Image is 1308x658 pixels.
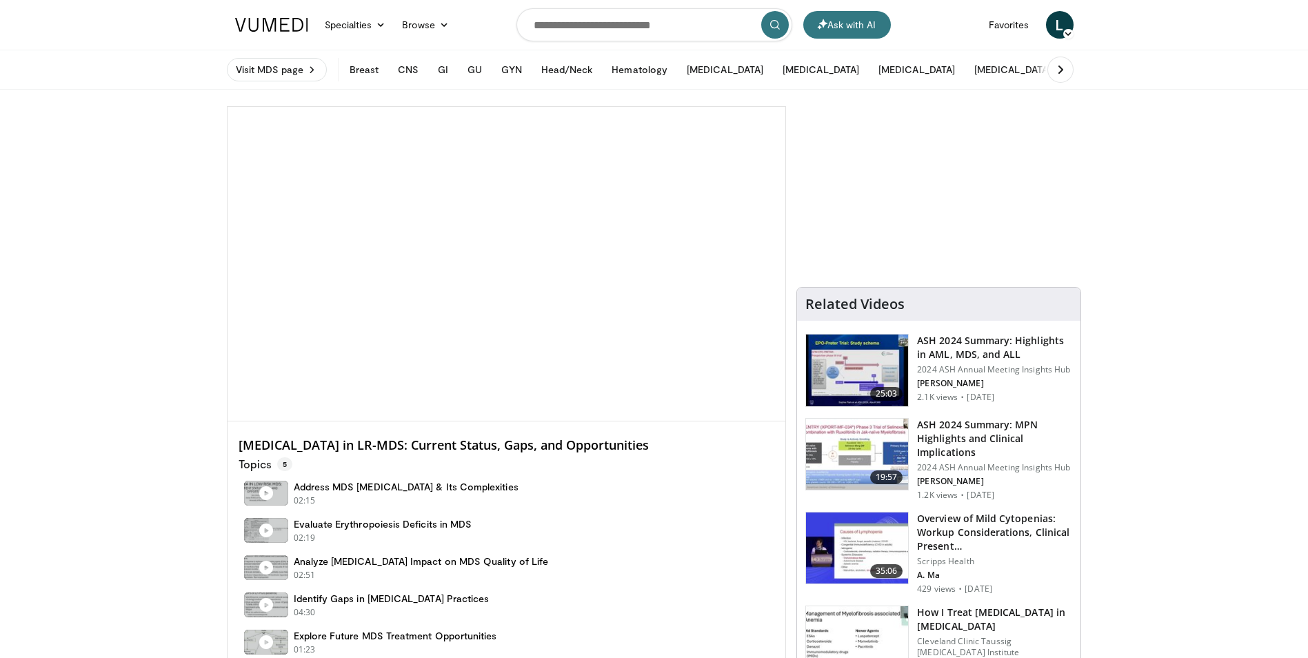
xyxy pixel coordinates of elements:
[960,392,964,403] div: ·
[967,490,994,501] p: [DATE]
[917,512,1072,553] h3: Overview of Mild Cytopenias: Workup Considerations, Clinical Present…
[316,11,394,39] a: Specialties
[917,418,1072,459] h3: ASH 2024 Summary: MPN Highlights and Clinical Implications
[806,512,908,584] img: 283387e1-ffb1-4785-813e-05f807455f1b.150x105_q85_crop-smart_upscale.jpg
[870,564,903,578] span: 35:06
[917,378,1072,389] p: [PERSON_NAME]
[294,644,316,656] p: 01:23
[294,592,490,605] h4: Identify Gaps in [MEDICAL_DATA] Practices
[294,630,497,642] h4: Explore Future MDS Treatment Opportunities
[917,556,1072,567] p: Scripps Health
[960,490,964,501] div: ·
[394,11,457,39] a: Browse
[803,11,891,39] button: Ask with AI
[870,387,903,401] span: 25:03
[805,418,1072,501] a: 19:57 ASH 2024 Summary: MPN Highlights and Clinical Implications 2024 ASH Annual Meeting Insights...
[341,56,387,83] button: Breast
[917,606,1072,633] h3: How I Treat [MEDICAL_DATA] in [MEDICAL_DATA]
[294,606,316,619] p: 04:30
[239,438,775,453] h4: [MEDICAL_DATA] in LR-MDS: Current Status, Gaps, and Opportunities
[965,584,992,595] p: [DATE]
[917,636,1072,658] p: Cleveland Clinic Taussig [MEDICAL_DATA] Institute
[1046,11,1074,39] a: L
[277,457,292,471] span: 5
[228,107,786,421] video-js: Video Player
[678,56,772,83] button: [MEDICAL_DATA]
[967,392,994,403] p: [DATE]
[459,56,490,83] button: GU
[917,364,1072,375] p: 2024 ASH Annual Meeting Insights Hub
[870,56,963,83] button: [MEDICAL_DATA]
[917,584,956,595] p: 429 views
[430,56,456,83] button: GI
[966,56,1059,83] button: [MEDICAL_DATA]
[227,58,327,81] a: Visit MDS page
[603,56,676,83] button: Hematology
[805,512,1072,595] a: 35:06 Overview of Mild Cytopenias: Workup Considerations, Clinical Present… Scripps Health A. Ma ...
[870,470,903,484] span: 19:57
[806,419,908,490] img: 3c4b7c2a-69c6-445a-afdf-d751ca9cb775.150x105_q85_crop-smart_upscale.jpg
[805,334,1072,407] a: 25:03 ASH 2024 Summary: Highlights in AML, MDS, and ALL 2024 ASH Annual Meeting Insights Hub [PER...
[917,476,1072,487] p: [PERSON_NAME]
[917,490,958,501] p: 1.2K views
[917,570,1072,581] p: A. Ma
[294,481,519,493] h4: Address MDS [MEDICAL_DATA] & Its Complexities
[294,518,472,530] h4: Evaluate Erythropoiesis Deficits in MDS
[836,106,1043,279] iframe: Advertisement
[239,457,292,471] p: Topics
[516,8,792,41] input: Search topics, interventions
[390,56,427,83] button: CNS
[917,392,958,403] p: 2.1K views
[235,18,308,32] img: VuMedi Logo
[917,462,1072,473] p: 2024 ASH Annual Meeting Insights Hub
[294,495,316,507] p: 02:15
[774,56,867,83] button: [MEDICAL_DATA]
[917,334,1072,361] h3: ASH 2024 Summary: Highlights in AML, MDS, and ALL
[294,569,316,581] p: 02:51
[533,56,601,83] button: Head/Neck
[294,532,316,544] p: 02:19
[958,584,962,595] div: ·
[806,335,908,406] img: 09e014a9-d433-4d89-b240-0b9e019fa8dc.150x105_q85_crop-smart_upscale.jpg
[980,11,1038,39] a: Favorites
[493,56,530,83] button: GYN
[294,555,549,568] h4: Analyze [MEDICAL_DATA] Impact on MDS Quality of Life
[805,296,905,312] h4: Related Videos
